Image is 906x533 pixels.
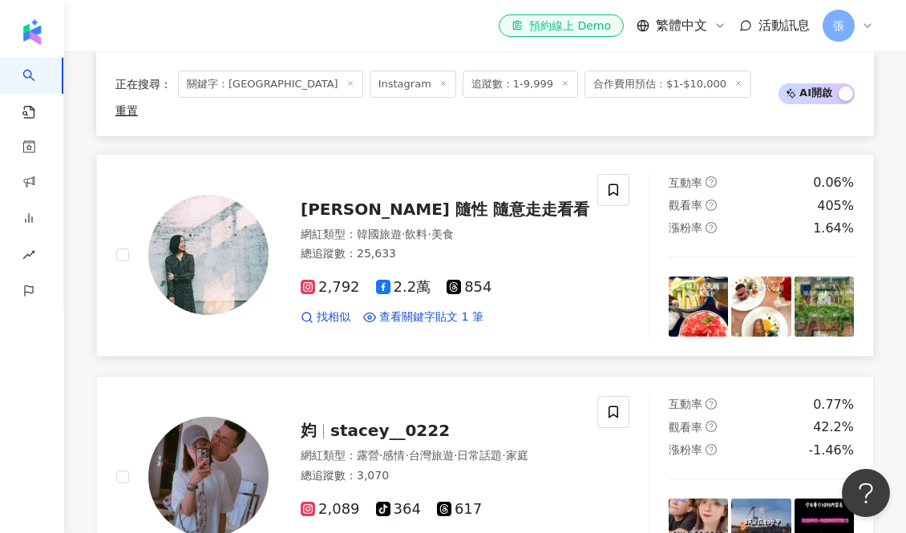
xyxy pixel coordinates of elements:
div: 預約線上 Demo [512,18,611,34]
img: post-image [731,277,791,336]
span: question-circle [706,421,717,432]
span: 關鍵字：[GEOGRAPHIC_DATA] [178,71,363,98]
span: · [405,449,408,462]
a: 找相似 [301,309,350,325]
div: 0.06% [813,174,854,192]
span: question-circle [706,222,717,233]
span: 飲料 [405,228,427,240]
span: 合作費用預估：$1-$10,000 [584,71,751,98]
span: 觀看率 [669,421,702,434]
span: · [402,228,405,240]
span: 活動訊息 [758,18,810,33]
span: 日常話題 [457,449,502,462]
span: 感情 [382,449,405,462]
span: · [502,449,505,462]
span: 2.2萬 [376,279,431,296]
a: 查看關鍵字貼文 1 筆 [363,309,483,325]
span: 韓國旅遊 [357,228,402,240]
span: 互動率 [669,398,702,410]
div: 42.2% [813,418,854,436]
span: 2,792 [301,279,360,296]
span: question-circle [706,444,717,455]
span: 露營 [357,449,379,462]
div: 總追蹤數 ： 3,070 [301,468,578,484]
span: 找相似 [317,309,350,325]
span: 漲粉率 [669,443,702,456]
div: 網紅類型 ： [301,448,578,464]
div: 重置 [115,104,138,117]
span: 追蹤數：1-9,999 [463,71,578,98]
span: 張 [833,17,844,34]
div: 1.64% [813,220,854,237]
img: post-image [795,277,854,336]
span: 繁體中文 [656,17,707,34]
a: KOL Avatar[PERSON_NAME] 隨性 隨意走走看看網紅類型：韓國旅遊·飲料·美食總追蹤數：25,6332,7922.2萬854找相似查看關鍵字貼文 1 筆互動率question-... [96,154,874,357]
span: 查看關鍵字貼文 1 筆 [379,309,483,325]
span: question-circle [706,200,717,211]
span: 854 [447,279,491,296]
span: question-circle [706,176,717,188]
img: logo icon [19,19,45,45]
span: question-circle [706,398,717,410]
span: stacey__0222 [330,421,450,440]
span: · [379,449,382,462]
span: 漲粉率 [669,221,702,234]
img: KOL Avatar [148,195,269,315]
span: Instagram [370,71,456,98]
span: rise [22,239,35,275]
span: 2,089 [301,501,360,518]
div: 405% [817,197,854,215]
span: 美食 [431,228,454,240]
span: 617 [437,501,482,518]
span: 互動率 [669,176,702,189]
span: 台灣旅遊 [409,449,454,462]
a: search [22,58,55,120]
iframe: Help Scout Beacon - Open [842,469,890,517]
span: 觀看率 [669,199,702,212]
span: 正在搜尋 ： [115,78,172,91]
div: 總追蹤數 ： 25,633 [301,246,589,262]
div: -1.46% [808,442,854,459]
div: 網紅類型 ： [301,227,589,243]
img: post-image [669,277,728,336]
span: · [454,449,457,462]
span: 家庭 [506,449,528,462]
a: 預約線上 Demo [499,14,624,37]
span: 㚬 [301,421,317,440]
span: 364 [376,501,421,518]
span: · [427,228,431,240]
span: [PERSON_NAME] 隨性 隨意走走看看 [301,200,589,219]
div: 0.77% [813,396,854,414]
